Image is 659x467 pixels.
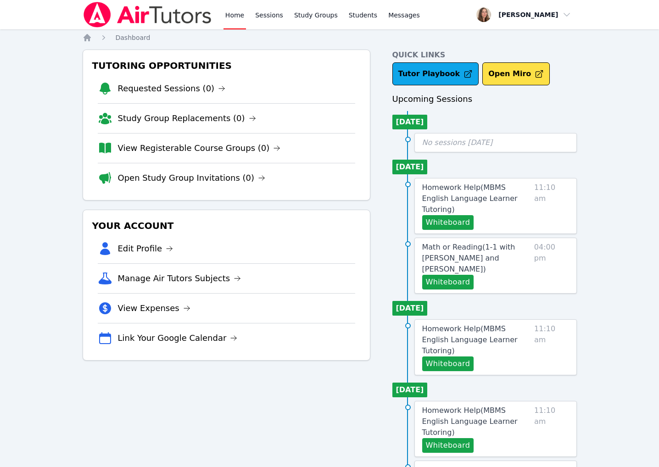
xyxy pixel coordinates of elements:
a: Link Your Google Calendar [118,332,238,345]
a: Requested Sessions (0) [118,82,226,95]
li: [DATE] [392,301,428,316]
a: Tutor Playbook [392,62,479,85]
a: Dashboard [116,33,151,42]
span: Dashboard [116,34,151,41]
a: Homework Help(MBMS English Language Learner Tutoring) [422,182,531,215]
span: 11:10 am [534,405,569,453]
a: View Expenses [118,302,190,315]
span: 04:00 pm [534,242,569,289]
li: [DATE] [392,383,428,397]
h3: Your Account [90,217,363,234]
span: 11:10 am [534,182,569,230]
li: [DATE] [392,160,428,174]
span: Homework Help ( MBMS English Language Learner Tutoring ) [422,183,518,214]
span: Messages [388,11,420,20]
button: Whiteboard [422,275,474,289]
button: Whiteboard [422,215,474,230]
a: Open Study Group Invitations (0) [118,172,266,184]
button: Open Miro [482,62,550,85]
li: [DATE] [392,115,428,129]
a: Math or Reading(1-1 with [PERSON_NAME] and [PERSON_NAME]) [422,242,531,275]
h3: Tutoring Opportunities [90,57,363,74]
nav: Breadcrumb [83,33,577,42]
a: Study Group Replacements (0) [118,112,256,125]
span: No sessions [DATE] [422,138,493,147]
button: Whiteboard [422,438,474,453]
span: 11:10 am [534,323,569,371]
h3: Upcoming Sessions [392,93,577,106]
a: Homework Help(MBMS English Language Learner Tutoring) [422,405,531,438]
span: Math or Reading ( 1-1 with [PERSON_NAME] and [PERSON_NAME] ) [422,243,515,273]
span: Homework Help ( MBMS English Language Learner Tutoring ) [422,324,518,355]
h4: Quick Links [392,50,577,61]
span: Homework Help ( MBMS English Language Learner Tutoring ) [422,406,518,437]
a: Homework Help(MBMS English Language Learner Tutoring) [422,323,531,356]
a: Manage Air Tutors Subjects [118,272,241,285]
a: View Registerable Course Groups (0) [118,142,281,155]
a: Edit Profile [118,242,173,255]
img: Air Tutors [83,2,212,28]
button: Whiteboard [422,356,474,371]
